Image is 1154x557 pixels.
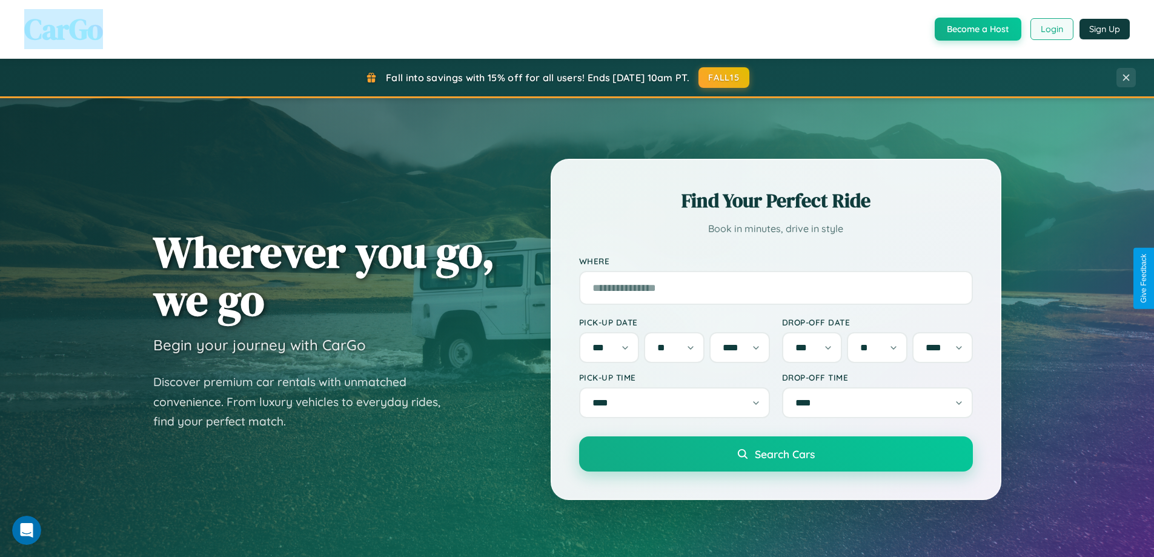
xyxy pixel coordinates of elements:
label: Drop-off Time [782,372,973,382]
h3: Begin your journey with CarGo [153,336,366,354]
span: Fall into savings with 15% off for all users! Ends [DATE] 10am PT. [386,72,689,84]
div: Give Feedback [1139,254,1148,303]
h1: Wherever you go, we go [153,228,495,324]
p: Discover premium car rentals with unmatched convenience. From luxury vehicles to everyday rides, ... [153,372,456,432]
button: Search Cars [579,436,973,472]
h2: Find Your Perfect Ride [579,187,973,214]
label: Drop-off Date [782,317,973,327]
iframe: Intercom live chat [12,516,41,545]
span: CarGo [24,9,103,49]
button: Sign Up [1079,19,1130,39]
button: Become a Host [935,18,1021,41]
label: Where [579,256,973,266]
p: Book in minutes, drive in style [579,220,973,238]
button: Login [1030,18,1073,40]
label: Pick-up Time [579,372,770,382]
button: FALL15 [698,67,749,88]
span: Search Cars [755,447,815,461]
label: Pick-up Date [579,317,770,327]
